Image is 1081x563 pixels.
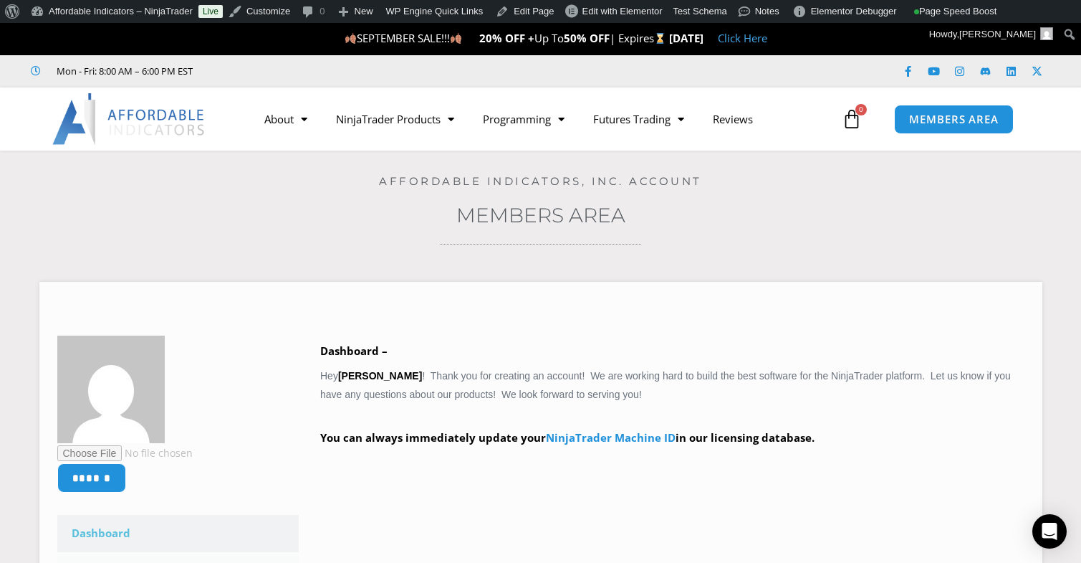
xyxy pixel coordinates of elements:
[338,370,422,382] strong: [PERSON_NAME]
[213,64,428,78] iframe: Customer reviews powered by Trustpilot
[57,515,299,552] a: Dashboard
[53,62,193,80] span: Mon - Fri: 8:00 AM – 6:00 PM EST
[1032,514,1067,549] div: Open Intercom Messenger
[250,103,322,136] a: About
[250,103,838,136] nav: Menu
[52,93,206,145] img: LogoAI | Affordable Indicators – NinjaTrader
[320,430,815,445] strong: You can always immediately update your in our licensing database.
[579,103,698,136] a: Futures Trading
[456,203,625,227] a: Members Area
[894,105,1014,134] a: MEMBERS AREA
[655,33,666,44] img: ⌛
[479,31,534,45] strong: 20% OFF +
[57,336,165,443] img: 83961ee70edc86d96254b98d11301f0a4f1435bd8fc34dcaa6bdd6a6e89a3844
[320,341,1024,468] div: Hey ! Thank you for creating an account! We are working hard to build the best software for the N...
[322,103,469,136] a: NinjaTrader Products
[718,31,767,45] a: Click Here
[345,33,356,44] img: 🍂
[451,33,461,44] img: 🍂
[698,103,767,136] a: Reviews
[820,98,883,140] a: 0
[379,174,702,188] a: Affordable Indicators, Inc. Account
[546,430,676,445] a: NinjaTrader Machine ID
[582,6,663,16] span: Edit with Elementor
[320,344,388,358] b: Dashboard –
[959,29,1036,39] span: [PERSON_NAME]
[198,5,223,18] a: Live
[564,31,610,45] strong: 50% OFF
[855,104,867,115] span: 0
[469,103,579,136] a: Programming
[345,31,669,45] span: SEPTEMBER SALE!!! Up To | Expires
[909,114,999,125] span: MEMBERS AREA
[924,23,1059,46] a: Howdy,
[669,31,703,45] strong: [DATE]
